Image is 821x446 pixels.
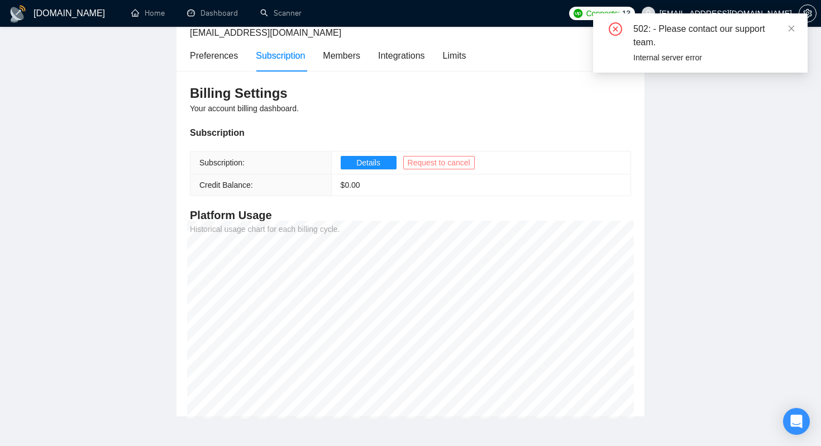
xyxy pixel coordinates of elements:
[574,9,583,18] img: upwork-logo.png
[323,49,360,63] div: Members
[190,126,631,140] div: Subscription
[190,28,341,37] span: [EMAIL_ADDRESS][DOMAIN_NAME]
[190,84,631,102] h3: Billing Settings
[443,49,466,63] div: Limits
[341,181,360,189] span: $ 0.00
[799,4,817,22] button: setting
[408,156,470,169] span: Request to cancel
[199,181,253,189] span: Credit Balance:
[378,49,425,63] div: Integrations
[633,22,794,49] div: 502: - Please contact our support team.
[799,9,817,18] a: setting
[190,49,238,63] div: Preferences
[341,156,397,169] button: Details
[403,156,475,169] button: Request to cancel
[260,8,302,18] a: searchScanner
[356,156,380,169] span: Details
[586,7,619,20] span: Connects:
[609,22,622,36] span: close-circle
[187,8,238,18] a: dashboardDashboard
[190,104,299,113] span: Your account billing dashboard.
[645,10,652,17] span: user
[633,51,794,64] div: Internal server error
[622,7,631,20] span: 13
[787,25,795,32] span: close
[9,5,27,23] img: logo
[199,158,245,167] span: Subscription:
[783,408,810,435] div: Open Intercom Messenger
[131,8,165,18] a: homeHome
[256,49,305,63] div: Subscription
[190,207,631,223] h4: Platform Usage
